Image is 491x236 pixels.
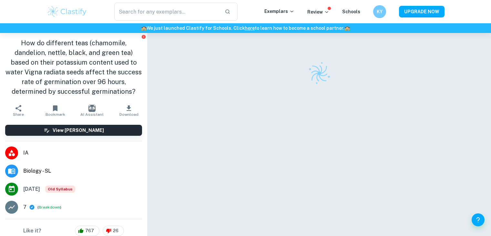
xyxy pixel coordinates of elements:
span: 🏫 [344,26,350,31]
button: Report issue [141,34,146,39]
span: Bookmark [46,112,65,117]
a: here [245,26,255,31]
span: Share [13,112,24,117]
img: Clastify logo [47,5,88,18]
span: [DATE] [23,185,40,193]
span: 767 [82,228,97,234]
button: Bookmark [37,102,74,120]
p: 7 [23,203,26,211]
p: Exemplars [264,8,294,15]
button: Download [110,102,147,120]
div: Starting from the May 2025 session, the Biology IA requirements have changed. It's OK to refer to... [45,186,75,193]
h1: How do different teas (chamomile, dandelion, nettle, black, and green tea) based on their potassi... [5,38,142,96]
h6: KY [376,8,383,15]
span: AI Assistant [80,112,104,117]
button: UPGRADE NOW [399,6,445,17]
span: 26 [109,228,122,234]
span: Old Syllabus [45,186,75,193]
img: Clastify logo [304,58,334,89]
h6: We just launched Clastify for Schools. Click to learn how to become a school partner. [1,25,490,32]
button: Help and Feedback [472,213,485,226]
input: Search for any exemplars... [114,3,220,21]
a: Schools [342,9,360,14]
div: 767 [75,226,99,236]
p: Review [307,8,329,16]
span: ( ) [37,204,61,210]
button: Breakdown [39,204,60,210]
button: AI Assistant [74,102,110,120]
span: Biology - SL [23,167,142,175]
span: IA [23,149,142,157]
img: AI Assistant [88,105,96,112]
button: View [PERSON_NAME] [5,125,142,136]
div: 26 [103,226,124,236]
h6: View [PERSON_NAME] [53,127,104,134]
span: 🏫 [141,26,147,31]
span: Download [119,112,138,117]
button: KY [373,5,386,18]
h6: Like it? [23,227,41,235]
